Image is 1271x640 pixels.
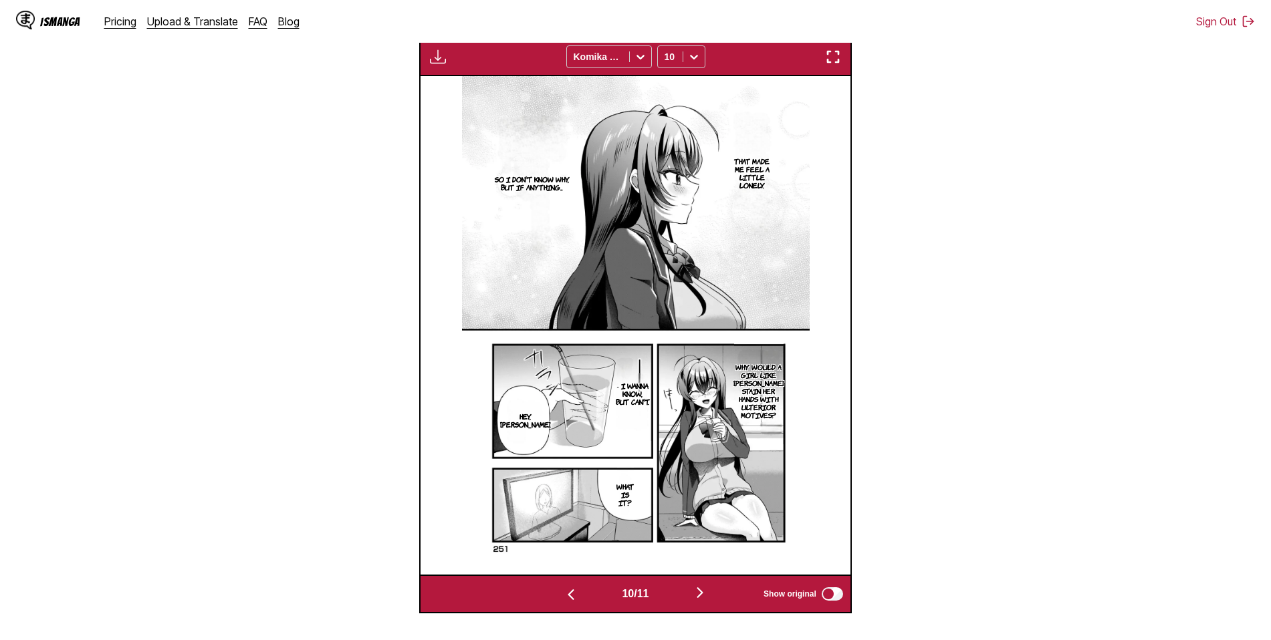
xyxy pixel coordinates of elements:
[147,15,238,28] a: Upload & Translate
[612,379,653,408] p: - I wanna know, but can't.
[692,585,708,601] img: Next page
[1242,15,1255,28] img: Sign out
[485,172,578,194] p: So I don't know why, but if anything...
[729,154,774,192] p: That made me feel a little lonely.
[278,15,300,28] a: Blog
[614,480,637,509] p: What is it?
[462,76,809,575] img: Manga Panel
[430,49,446,65] img: Download translated images
[16,11,104,32] a: IsManga LogoIsManga
[622,588,649,600] span: 10 / 11
[563,587,579,603] img: Previous page
[1196,15,1255,28] button: Sign Out
[16,11,35,29] img: IsManga Logo
[497,410,554,431] p: Hey, [PERSON_NAME].
[731,360,786,422] p: Why would a girl like [PERSON_NAME] stain her hands with ulterior motives?
[764,589,816,599] span: Show original
[249,15,267,28] a: FAQ
[822,587,843,601] input: Show original
[825,49,841,65] img: Enter fullscreen
[40,15,80,28] div: IsManga
[104,15,136,28] a: Pricing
